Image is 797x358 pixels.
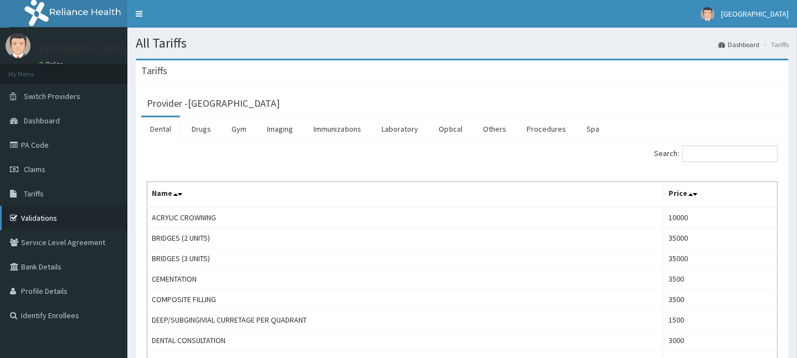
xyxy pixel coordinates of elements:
[664,269,777,289] td: 3500
[39,45,130,55] p: [GEOGRAPHIC_DATA]
[147,330,664,351] td: DENTAL CONSULTATION
[39,60,65,68] a: Online
[147,207,664,228] td: ACRYLIC CROWNING
[141,117,180,141] a: Dental
[183,117,220,141] a: Drugs
[701,7,714,21] img: User Image
[24,189,44,199] span: Tariffs
[6,33,30,58] img: User Image
[147,228,664,248] td: BRIDGES (2 UNITS)
[664,310,777,330] td: 1500
[654,146,778,162] label: Search:
[682,146,778,162] input: Search:
[147,182,664,207] th: Name
[147,248,664,269] td: BRIDGES (3 UNITS)
[141,66,167,76] h3: Tariffs
[578,117,608,141] a: Spa
[24,116,60,126] span: Dashboard
[664,289,777,310] td: 3500
[664,182,777,207] th: Price
[760,40,789,49] li: Tariffs
[474,117,515,141] a: Others
[664,207,777,228] td: 10000
[258,117,302,141] a: Imaging
[721,9,789,19] span: [GEOGRAPHIC_DATA]
[373,117,427,141] a: Laboratory
[223,117,255,141] a: Gym
[24,91,80,101] span: Switch Providers
[147,310,664,330] td: DEEP/SUBGINGIVIAL CURRETAGE PER QUADRANT
[664,330,777,351] td: 3000
[147,269,664,289] td: CEMENTATION
[305,117,370,141] a: Immunizations
[518,117,575,141] a: Procedures
[24,164,45,174] span: Claims
[664,228,777,248] td: 35000
[136,36,789,50] h1: All Tariffs
[147,289,664,310] td: COMPOSITE FILLING
[430,117,471,141] a: Optical
[718,40,759,49] a: Dashboard
[147,98,280,108] h3: Provider - [GEOGRAPHIC_DATA]
[664,248,777,269] td: 35000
